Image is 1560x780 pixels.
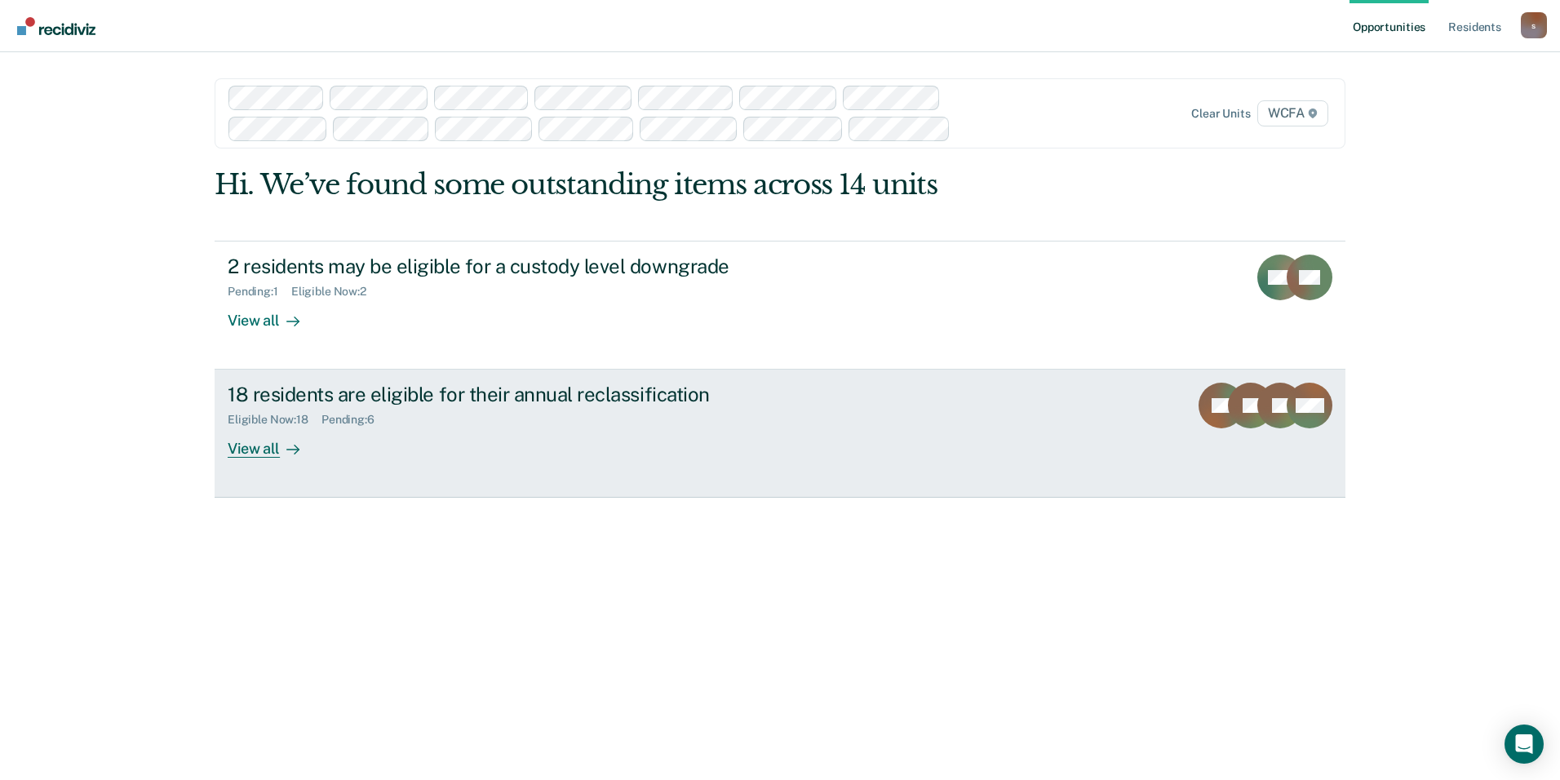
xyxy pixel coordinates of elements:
button: Profile dropdown button [1521,12,1547,38]
div: View all [228,298,319,330]
a: 18 residents are eligible for their annual reclassificationEligible Now:18Pending:6View all [215,370,1345,498]
div: Pending : 6 [321,413,388,427]
a: 2 residents may be eligible for a custody level downgradePending:1Eligible Now:2View all [215,241,1345,370]
div: Eligible Now : 2 [291,285,379,299]
div: View all [228,427,319,459]
div: Open Intercom Messenger [1505,725,1544,764]
div: Eligible Now : 18 [228,413,321,427]
div: Pending : 1 [228,285,291,299]
div: Hi. We’ve found some outstanding items across 14 units [215,168,1119,202]
div: 2 residents may be eligible for a custody level downgrade [228,255,800,278]
div: 18 residents are eligible for their annual reclassification [228,383,800,406]
img: Recidiviz [17,17,95,35]
div: Clear units [1191,107,1251,121]
div: s [1521,12,1547,38]
span: WCFA [1257,100,1328,126]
